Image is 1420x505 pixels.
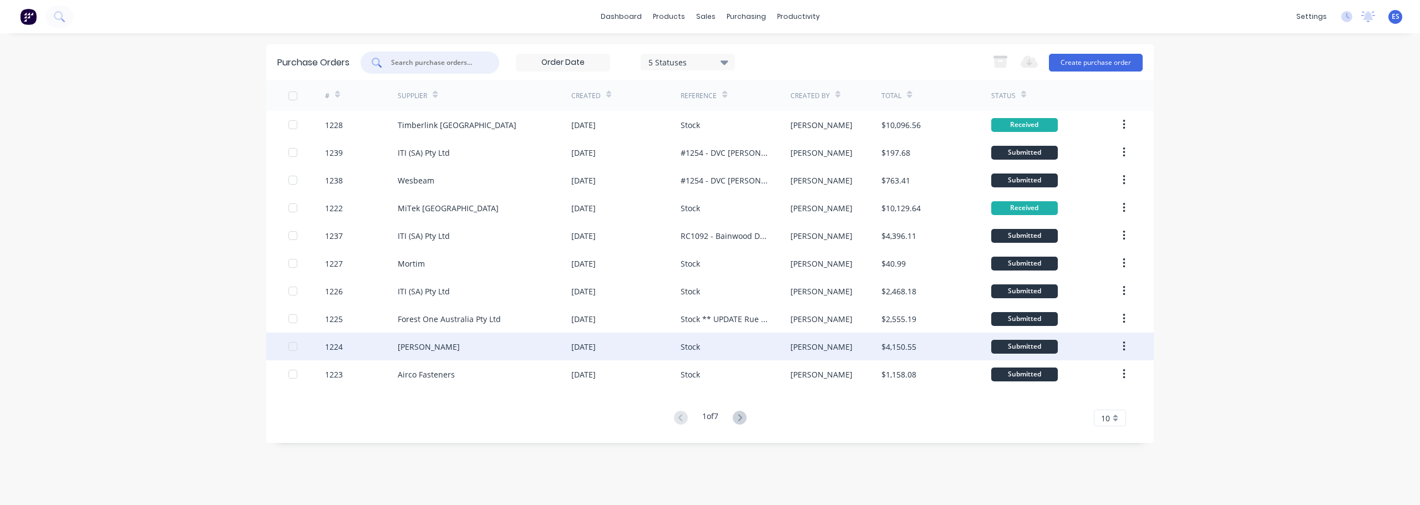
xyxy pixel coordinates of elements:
div: [PERSON_NAME] [790,258,853,269]
div: RC1092 - Bainwood Decking [681,230,768,242]
div: Airco Fasteners [398,369,455,380]
div: [PERSON_NAME] [790,313,853,325]
div: $763.41 [881,175,910,186]
div: sales [691,8,721,25]
div: $197.68 [881,147,910,159]
div: [PERSON_NAME] [790,369,853,380]
div: Created By [790,91,830,101]
div: 1227 [325,258,343,269]
div: purchasing [721,8,772,25]
div: Reference [681,91,717,101]
div: [PERSON_NAME] [790,175,853,186]
div: Submitted [991,368,1058,381]
div: #1254 - DVC [PERSON_NAME] Small Order [681,147,768,159]
div: Submitted [991,284,1058,298]
input: Order Date [516,54,610,71]
div: [PERSON_NAME] [790,230,853,242]
div: Submitted [991,257,1058,271]
div: 1225 [325,313,343,325]
div: Created [571,91,601,101]
a: dashboard [595,8,647,25]
div: [PERSON_NAME] [790,119,853,131]
div: 1222 [325,202,343,214]
div: [DATE] [571,285,596,297]
div: Status [991,91,1016,101]
div: Wesbeam [398,175,434,186]
div: ITI (SA) Pty Ltd [398,230,450,242]
div: 1228 [325,119,343,131]
div: [DATE] [571,119,596,131]
div: 5 Statuses [648,56,728,68]
div: ITI (SA) Pty Ltd [398,285,450,297]
div: Stock [681,202,700,214]
div: $40.99 [881,258,906,269]
div: $2,555.19 [881,313,916,325]
div: Stock [681,369,700,380]
div: $4,150.55 [881,341,916,353]
div: Submitted [991,229,1058,243]
img: Factory [20,8,37,25]
div: productivity [772,8,825,25]
div: [DATE] [571,341,596,353]
input: Search purchase orders... [390,57,482,68]
div: Received [991,201,1058,215]
div: 1224 [325,341,343,353]
div: Stock [681,285,700,297]
div: Mortim [398,258,425,269]
div: [PERSON_NAME] [790,285,853,297]
div: #1254 - DVC [PERSON_NAME] [681,175,768,186]
div: [PERSON_NAME] [790,147,853,159]
div: 1239 [325,147,343,159]
div: 1226 [325,285,343,297]
div: [DATE] [571,175,596,186]
div: products [647,8,691,25]
div: $1,158.08 [881,369,916,380]
div: [DATE] [571,202,596,214]
div: Stock ** UPDATE Rue Int Cost ** [681,313,768,325]
span: 10 [1101,412,1110,424]
div: Purchase Orders [277,56,349,69]
div: $2,468.18 [881,285,916,297]
div: Received [991,118,1058,132]
div: Stock [681,258,700,269]
div: [PERSON_NAME] [790,202,853,214]
div: [DATE] [571,230,596,242]
div: Stock [681,119,700,131]
div: [DATE] [571,258,596,269]
div: 1237 [325,230,343,242]
div: Forest One Australia Pty Ltd [398,313,501,325]
div: 1238 [325,175,343,186]
div: [DATE] [571,369,596,380]
div: Submitted [991,312,1058,326]
div: 1 of 7 [702,410,718,426]
span: ES [1392,12,1399,22]
div: $10,129.64 [881,202,921,214]
div: [PERSON_NAME] [790,341,853,353]
div: Timberlink [GEOGRAPHIC_DATA] [398,119,516,131]
div: # [325,91,329,101]
div: 1223 [325,369,343,380]
button: Create purchase order [1049,54,1143,72]
div: [DATE] [571,313,596,325]
div: Submitted [991,340,1058,354]
div: $4,396.11 [881,230,916,242]
div: [PERSON_NAME] [398,341,460,353]
div: [DATE] [571,147,596,159]
div: Stock [681,341,700,353]
div: Submitted [991,146,1058,160]
div: Supplier [398,91,427,101]
div: Submitted [991,174,1058,187]
div: ITI (SA) Pty Ltd [398,147,450,159]
div: $10,096.56 [881,119,921,131]
div: Total [881,91,901,101]
div: MiTek [GEOGRAPHIC_DATA] [398,202,499,214]
div: settings [1291,8,1332,25]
